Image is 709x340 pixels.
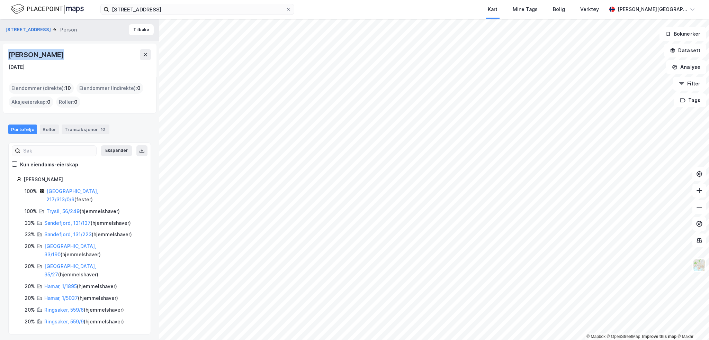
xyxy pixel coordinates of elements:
div: ( hjemmelshaver ) [44,318,124,326]
div: 20% [25,318,35,326]
span: 0 [47,98,51,106]
div: ( hjemmelshaver ) [44,282,117,291]
img: Z [693,259,706,272]
a: Ringsaker, 559/6 [44,307,84,313]
div: 20% [25,294,35,302]
input: Søk [20,146,96,156]
img: logo.f888ab2527a4732fd821a326f86c7f29.svg [11,3,84,15]
div: ( fester ) [46,187,142,204]
input: Søk på adresse, matrikkel, gårdeiere, leietakere eller personer [109,4,286,15]
a: Trysil, 56/249 [46,208,80,214]
div: ( hjemmelshaver ) [44,306,124,314]
a: [GEOGRAPHIC_DATA], 35/27 [44,263,96,277]
button: Datasett [664,44,706,57]
span: 10 [65,84,71,92]
div: 100% [25,207,37,215]
div: 10 [99,126,107,133]
button: Analyse [666,60,706,74]
div: Kontrollprogram for chat [674,307,709,340]
div: 20% [25,262,35,270]
div: [PERSON_NAME][GEOGRAPHIC_DATA] [618,5,687,13]
div: Person [60,26,77,34]
a: Hamar, 1/1895 [44,283,77,289]
iframe: Chat Widget [674,307,709,340]
div: ( hjemmelshaver ) [44,219,131,227]
div: 20% [25,282,35,291]
button: [STREET_ADDRESS] [6,26,52,33]
button: Tags [674,93,706,107]
div: Eiendommer (Indirekte) : [77,83,143,94]
div: Mine Tags [513,5,538,13]
div: Kun eiendoms-eierskap [20,160,78,169]
div: Eiendommer (direkte) : [9,83,74,94]
div: 20% [25,242,35,250]
div: ( hjemmelshaver ) [44,262,142,279]
div: ( hjemmelshaver ) [44,230,132,239]
a: Mapbox [586,334,605,339]
div: [PERSON_NAME] [8,49,65,60]
span: 0 [74,98,78,106]
div: 100% [25,187,37,195]
div: ( hjemmelshaver ) [44,242,142,259]
a: OpenStreetMap [607,334,640,339]
a: Sandefjord, 131/223 [44,231,92,237]
div: ( hjemmelshaver ) [46,207,120,215]
div: Roller [40,125,59,134]
a: Ringsaker, 559/9 [44,319,84,324]
div: Kart [488,5,497,13]
div: Transaksjoner [62,125,109,134]
a: Hamar, 1/5037 [44,295,78,301]
div: Bolig [553,5,565,13]
button: Bokmerker [659,27,706,41]
button: Ekspander [101,145,132,156]
button: Filter [673,77,706,91]
div: 33% [25,219,35,227]
a: [GEOGRAPHIC_DATA], 33/190 [44,243,96,257]
div: ( hjemmelshaver ) [44,294,118,302]
a: [GEOGRAPHIC_DATA], 217/313/0/6 [46,188,98,202]
div: Portefølje [8,125,37,134]
div: [DATE] [8,63,25,71]
div: 33% [25,230,35,239]
span: 0 [137,84,141,92]
div: Verktøy [580,5,599,13]
a: Sandefjord, 131/137 [44,220,91,226]
a: Improve this map [642,334,676,339]
button: Tilbake [129,24,154,35]
div: Aksjeeierskap : [9,97,53,108]
div: 20% [25,306,35,314]
div: [PERSON_NAME] [24,175,142,184]
div: Roller : [56,97,80,108]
